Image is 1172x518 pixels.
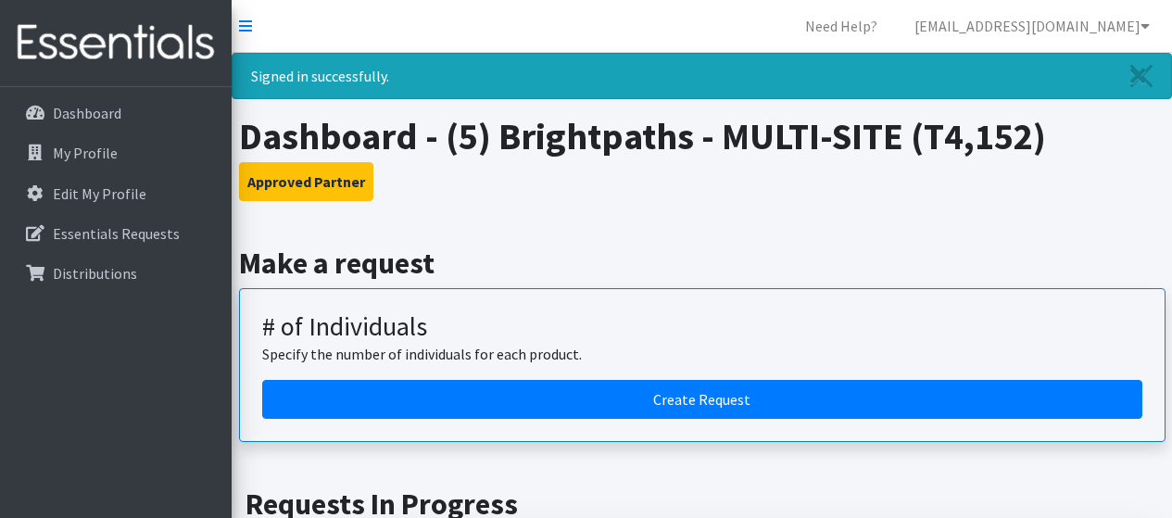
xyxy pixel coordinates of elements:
p: Dashboard [53,104,121,122]
p: My Profile [53,144,118,162]
a: [EMAIL_ADDRESS][DOMAIN_NAME] [900,7,1165,44]
p: Essentials Requests [53,224,180,243]
p: Specify the number of individuals for each product. [262,343,1142,365]
button: Approved Partner [239,162,373,201]
a: Edit My Profile [7,175,224,212]
a: Need Help? [790,7,892,44]
p: Distributions [53,264,137,283]
img: HumanEssentials [7,12,224,74]
h1: Dashboard - (5) Brightpaths - MULTI-SITE (T4,152) [239,114,1166,158]
a: Dashboard [7,95,224,132]
a: Distributions [7,255,224,292]
a: Create a request by number of individuals [262,380,1142,419]
p: Edit My Profile [53,184,146,203]
a: My Profile [7,134,224,171]
h3: # of Individuals [262,311,1142,343]
a: Essentials Requests [7,215,224,252]
div: Signed in successfully. [232,53,1172,99]
a: Close [1112,54,1171,98]
h2: Make a request [239,246,1166,281]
